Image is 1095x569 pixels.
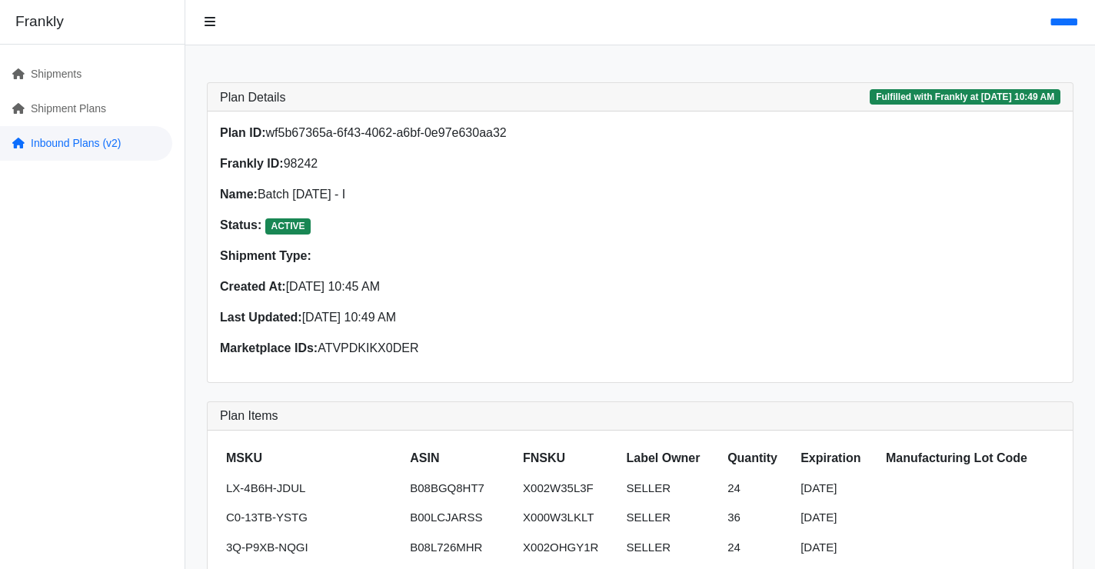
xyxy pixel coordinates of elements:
td: SELLER [620,474,721,504]
strong: Last Updated: [220,311,302,324]
strong: Marketplace IDs: [220,341,318,354]
td: 24 [721,533,794,563]
span: Fulfilled with Frankly at [DATE] 10:49 AM [870,89,1060,105]
td: B08BGQ8HT7 [404,474,517,504]
th: Expiration [794,443,880,474]
strong: Frankly ID: [220,157,284,170]
td: LX-4B6H-JDUL [220,474,404,504]
p: wf5b67365a-6f43-4062-a6bf-0e97e630aa32 [220,124,631,142]
td: 3Q-P9XB-NQGI [220,533,404,563]
td: [DATE] [794,474,880,504]
p: Batch [DATE] - I [220,185,631,204]
td: 36 [721,503,794,533]
td: X002W35L3F [517,474,620,504]
h3: Plan Items [220,408,1060,423]
p: ATVPDKIKX0DER [220,339,631,358]
td: X002OHGY1R [517,533,620,563]
strong: Name: [220,188,258,201]
strong: Plan ID: [220,126,266,139]
p: 98242 [220,155,631,173]
th: FNSKU [517,443,620,474]
th: Quantity [721,443,794,474]
p: [DATE] 10:49 AM [220,308,631,327]
td: B08L726MHR [404,533,517,563]
td: C0-13TB-YSTG [220,503,404,533]
strong: Status: [220,218,261,231]
td: SELLER [620,533,721,563]
td: B00LCJARSS [404,503,517,533]
span: ACTIVE [265,218,311,234]
th: Label Owner [620,443,721,474]
p: [DATE] 10:45 AM [220,278,631,296]
th: MSKU [220,443,404,474]
td: SELLER [620,503,721,533]
h3: Plan Details [220,90,285,105]
td: 24 [721,474,794,504]
td: X000W3LKLT [517,503,620,533]
td: [DATE] [794,503,880,533]
th: Manufacturing Lot Code [880,443,1060,474]
strong: Created At: [220,280,286,293]
td: [DATE] [794,533,880,563]
th: ASIN [404,443,517,474]
strong: Shipment Type: [220,249,311,262]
